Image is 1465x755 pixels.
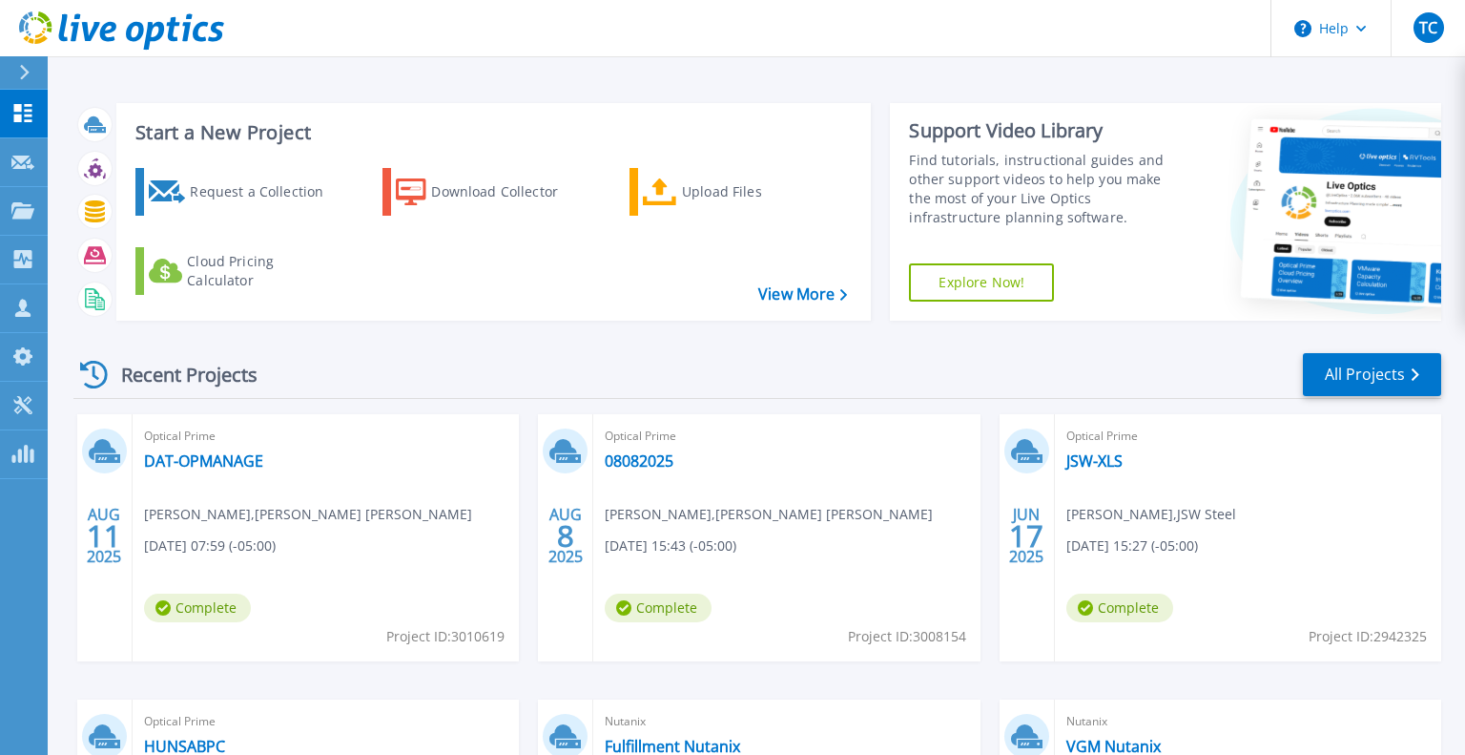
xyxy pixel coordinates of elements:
div: Upload Files [682,173,835,211]
span: Complete [144,594,251,622]
div: Support Video Library [909,118,1186,143]
div: Find tutorials, instructional guides and other support videos to help you make the most of your L... [909,151,1186,227]
span: Optical Prime [605,426,968,447]
span: Optical Prime [144,711,507,732]
span: Project ID: 3010619 [386,626,505,647]
div: Download Collector [431,173,584,211]
span: [PERSON_NAME] , [PERSON_NAME] [PERSON_NAME] [144,504,472,525]
span: 17 [1009,528,1043,544]
div: AUG 2025 [547,501,584,571]
span: Optical Prime [144,426,507,447]
a: Download Collector [382,168,595,216]
div: AUG 2025 [86,501,122,571]
span: 11 [87,528,121,544]
a: Explore Now! [909,263,1054,302]
a: 08082025 [605,451,673,471]
a: DAT-OPMANAGE [144,451,263,471]
span: Optical Prime [1066,426,1430,447]
a: Upload Files [629,168,842,216]
a: View More [758,285,847,304]
a: Request a Collection [135,168,348,216]
span: [PERSON_NAME] , JSW Steel [1066,504,1236,525]
span: Project ID: 2942325 [1309,626,1427,647]
a: JSW-XLS [1066,451,1123,471]
span: 8 [557,528,574,544]
span: [PERSON_NAME] , [PERSON_NAME] [PERSON_NAME] [605,504,933,525]
span: Nutanix [605,711,968,732]
div: Cloud Pricing Calculator [187,252,340,290]
span: Project ID: 3008154 [848,626,966,647]
a: All Projects [1303,353,1441,396]
span: Complete [605,594,712,622]
a: Cloud Pricing Calculator [135,247,348,295]
span: TC [1419,20,1437,35]
span: Nutanix [1066,711,1430,732]
span: [DATE] 07:59 (-05:00) [144,535,276,556]
span: [DATE] 15:27 (-05:00) [1066,535,1198,556]
h3: Start a New Project [135,122,847,143]
div: Recent Projects [73,351,283,398]
div: Request a Collection [190,173,342,211]
div: JUN 2025 [1008,501,1044,571]
span: Complete [1066,594,1173,622]
span: [DATE] 15:43 (-05:00) [605,535,736,556]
